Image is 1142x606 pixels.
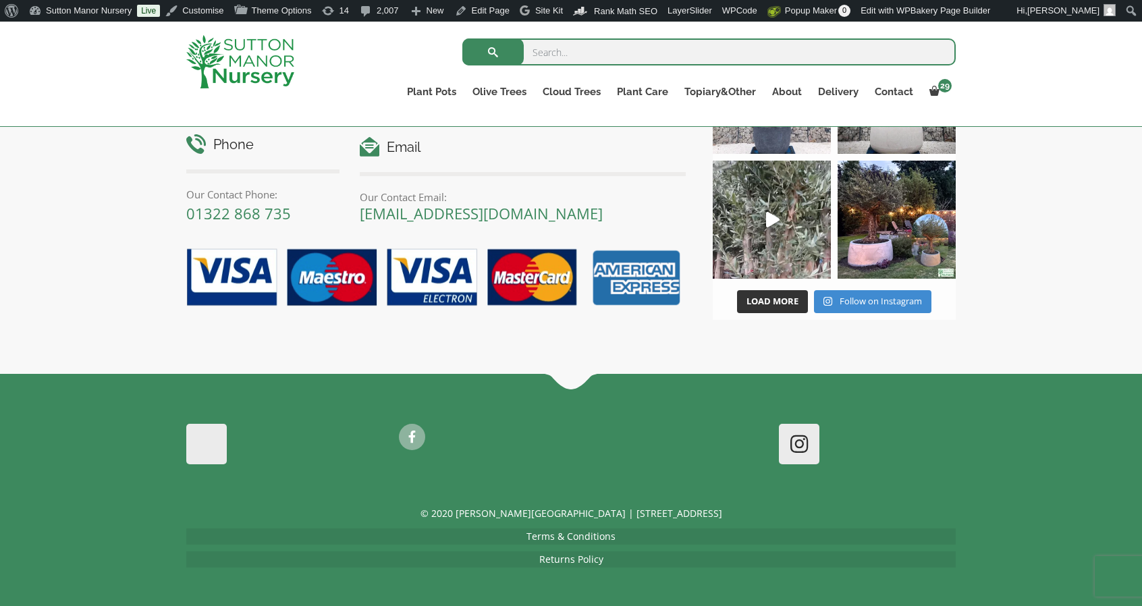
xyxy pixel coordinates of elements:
[746,295,798,307] span: Load More
[186,35,294,88] img: logo
[840,295,922,307] span: Follow on Instagram
[360,189,686,205] p: Our Contact Email:
[399,82,464,101] a: Plant Pots
[921,82,956,101] a: 29
[464,82,535,101] a: Olive Trees
[814,290,931,313] a: Instagram Follow on Instagram
[838,161,956,279] img: “The poetry of nature is never dead” 🪴🫒 A stunning beautiful customer photo has been sent into us...
[713,161,831,279] a: Play
[462,38,956,65] input: Search...
[737,290,808,313] button: Load More
[535,5,563,16] span: Site Kit
[766,212,780,227] svg: Play
[1027,5,1099,16] span: [PERSON_NAME]
[838,5,850,17] span: 0
[137,5,160,17] a: Live
[186,186,339,202] p: Our Contact Phone:
[186,505,956,522] p: © 2020 [PERSON_NAME][GEOGRAPHIC_DATA] | [STREET_ADDRESS]
[594,6,657,16] span: Rank Math SEO
[176,241,686,315] img: payment-options.png
[526,530,616,543] a: Terms & Conditions
[676,82,764,101] a: Topiary&Other
[823,296,832,306] svg: Instagram
[609,82,676,101] a: Plant Care
[360,203,603,223] a: [EMAIL_ADDRESS][DOMAIN_NAME]
[539,553,603,566] a: Returns Policy
[535,82,609,101] a: Cloud Trees
[360,137,686,158] h4: Email
[764,82,810,101] a: About
[186,203,291,223] a: 01322 868 735
[186,134,339,155] h4: Phone
[810,82,867,101] a: Delivery
[938,79,952,92] span: 29
[867,82,921,101] a: Contact
[713,161,831,279] img: New arrivals Monday morning of beautiful olive trees 🤩🤩 The weather is beautiful this summer, gre...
